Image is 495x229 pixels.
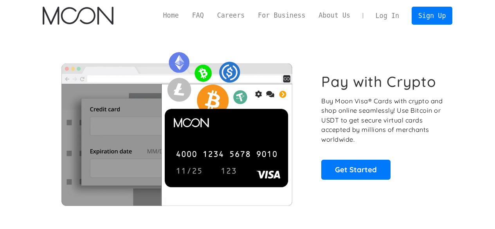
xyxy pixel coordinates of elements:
a: Careers [211,11,251,20]
a: Sign Up [412,7,452,24]
a: home [43,7,113,25]
p: Buy Moon Visa® Cards with crypto and shop online seamlessly! Use Bitcoin or USDT to get secure vi... [321,96,444,144]
h1: Pay with Crypto [321,73,436,90]
a: Home [157,11,185,20]
a: Get Started [321,160,391,179]
a: Log In [369,7,406,24]
a: About Us [312,11,357,20]
a: For Business [251,11,312,20]
img: Moon Cards let you spend your crypto anywhere Visa is accepted. [43,47,311,206]
img: Moon Logo [43,7,113,25]
a: FAQ [185,11,211,20]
